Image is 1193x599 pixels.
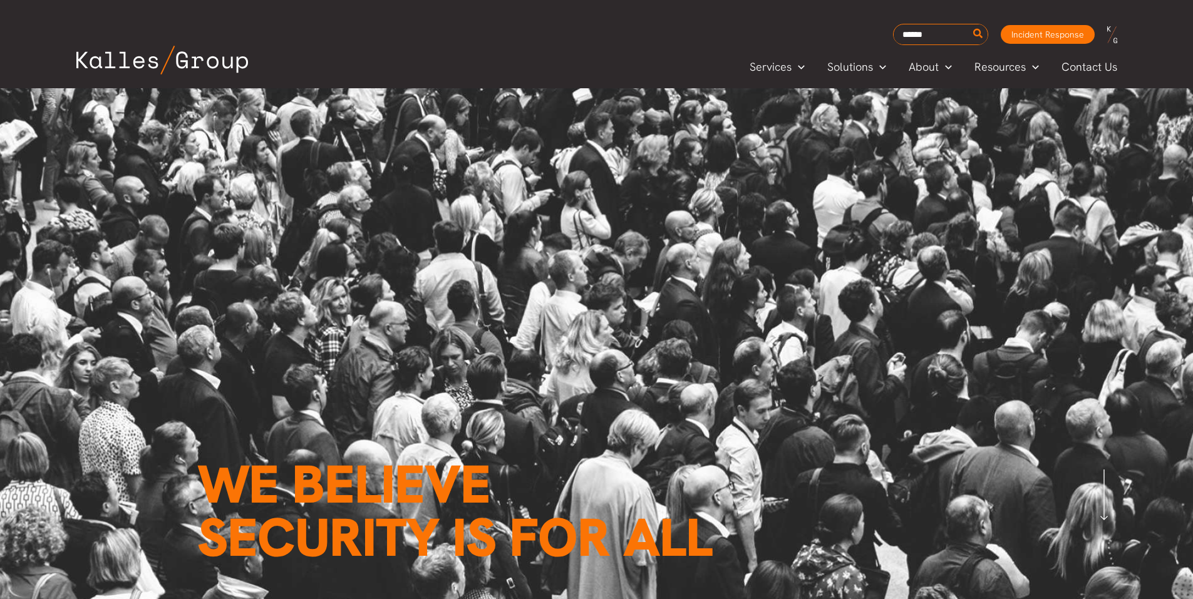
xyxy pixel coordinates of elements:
[1061,58,1117,76] span: Contact Us
[1026,58,1039,76] span: Menu Toggle
[738,56,1129,77] nav: Primary Site Navigation
[816,58,897,76] a: SolutionsMenu Toggle
[939,58,952,76] span: Menu Toggle
[971,24,986,44] button: Search
[738,58,816,76] a: ServicesMenu Toggle
[827,58,873,76] span: Solutions
[897,58,963,76] a: AboutMenu Toggle
[909,58,939,76] span: About
[792,58,805,76] span: Menu Toggle
[974,58,1026,76] span: Resources
[1001,25,1095,44] a: Incident Response
[963,58,1050,76] a: ResourcesMenu Toggle
[76,46,248,74] img: Kalles Group
[1050,58,1130,76] a: Contact Us
[197,449,712,572] span: We believe Security is for all
[750,58,792,76] span: Services
[873,58,886,76] span: Menu Toggle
